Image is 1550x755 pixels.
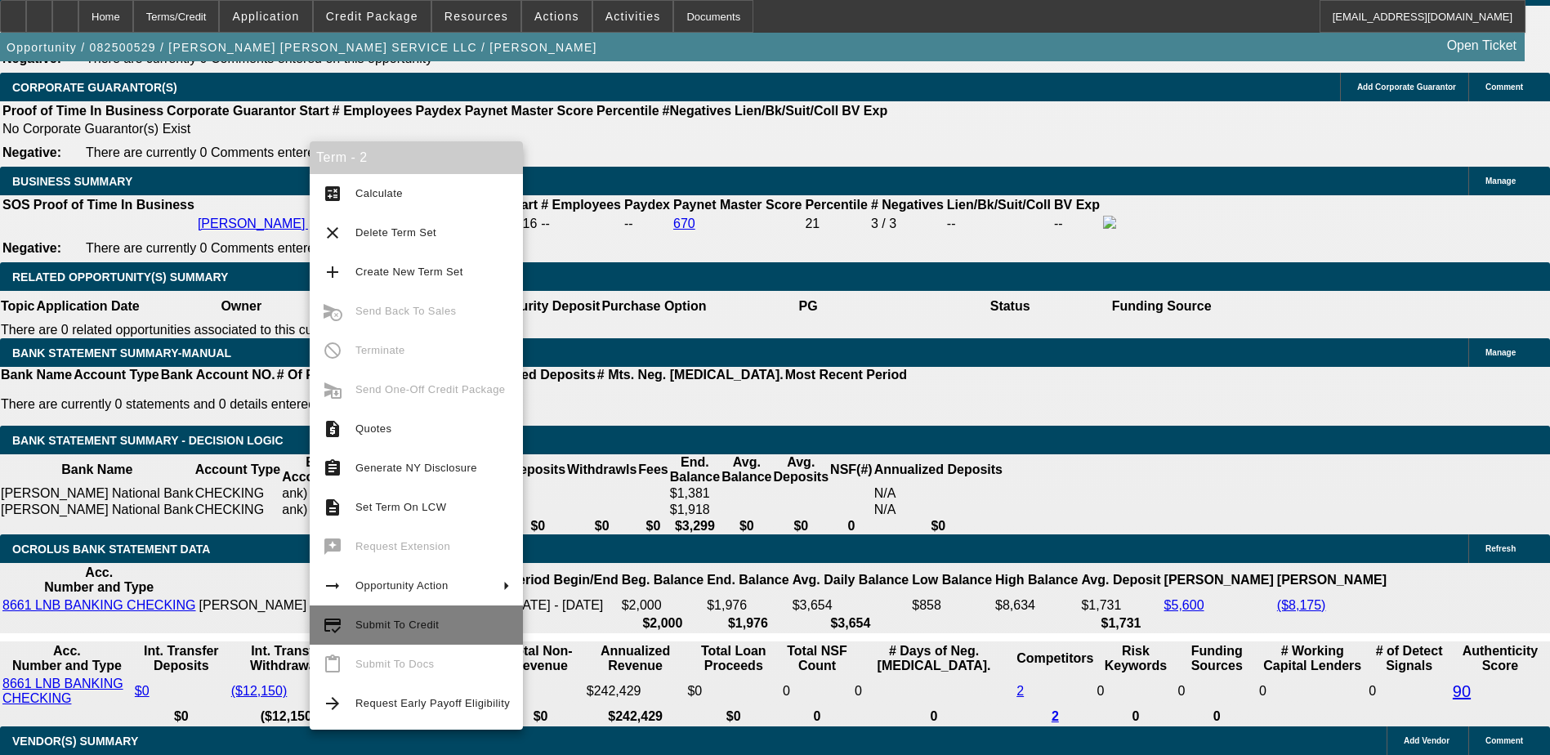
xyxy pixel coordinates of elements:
th: Bank Account NO. [160,367,276,383]
th: $0 [134,708,229,725]
span: There are currently 0 Comments entered on this opportunity [86,145,432,159]
span: Opportunity / 082500529 / [PERSON_NAME] [PERSON_NAME] SERVICE LLC / [PERSON_NAME] [7,41,597,54]
th: PG [707,291,909,322]
b: Paynet Master Score [673,198,802,212]
th: Avg. Daily Balance [792,565,910,596]
span: Quotes [355,422,391,435]
a: 2 [1016,684,1024,698]
span: RELATED OPPORTUNITY(S) SUMMARY [12,270,228,284]
th: $0 [637,518,668,534]
th: # of Detect Signals [1368,643,1450,674]
th: Proof of Time In Business [33,197,195,213]
td: $8,634 [994,597,1079,614]
div: $242,429 [587,684,685,699]
th: Period Begin/End [508,565,619,596]
b: BV Exp [1054,198,1100,212]
th: SOS [2,197,31,213]
a: 8661 LNB BANKING CHECKING [2,598,196,612]
th: $0 [773,518,830,534]
mat-icon: credit_score [323,615,342,635]
a: ($12,150) [231,684,288,698]
th: Most Recent Period [784,367,908,383]
td: -- [623,215,671,233]
th: $0 [566,518,637,534]
b: Negative: [2,145,61,159]
td: No Corporate Guarantor(s) Exist [2,121,895,137]
a: 90 [1453,682,1471,700]
a: 2 [1052,709,1059,723]
div: Term - 2 [310,141,523,174]
span: Refresh [1485,544,1516,553]
span: Opportunity Action [355,579,449,592]
mat-icon: clear [323,223,342,243]
th: End. Balance [669,454,721,485]
th: $0 [721,518,772,534]
td: $1,976 [706,597,789,614]
span: Application [232,10,299,23]
th: 0 [1177,708,1257,725]
td: $2,000 [621,597,704,614]
td: $1,918 [669,502,721,518]
button: Activities [593,1,673,32]
b: # Employees [541,198,621,212]
button: Resources [432,1,520,32]
td: ank) [281,502,362,518]
th: # Mts. Neg. [MEDICAL_DATA]. [596,367,784,383]
span: BUSINESS SUMMARY [12,175,132,188]
td: CHECKING [194,502,282,518]
span: BANK STATEMENT SUMMARY-MANUAL [12,346,231,360]
th: Acc. Holder Name [199,565,507,596]
td: $1,731 [1080,597,1161,614]
b: Lien/Bk/Suit/Coll [947,198,1051,212]
th: Low Balance [911,565,993,596]
a: $5,600 [1164,598,1204,612]
th: [PERSON_NAME] [1164,565,1275,596]
td: -- [946,215,1052,233]
th: Fees [637,454,668,485]
th: Annualized Deposits [873,454,1003,485]
th: $0 [686,708,780,725]
b: Paydex [416,104,462,118]
th: $0 [873,518,1003,534]
th: 0 [782,708,852,725]
td: $858 [911,597,993,614]
span: Calculate [355,187,403,199]
span: Manage [1485,176,1516,185]
th: # Working Capital Lenders [1258,643,1366,674]
b: Paydex [624,198,670,212]
th: $1,731 [1080,615,1161,632]
span: Set Term On LCW [355,501,446,513]
th: Proof of Time In Business [2,103,164,119]
b: Paynet Master Score [465,104,593,118]
span: Resources [444,10,508,23]
span: VENDOR(S) SUMMARY [12,735,138,748]
th: Annualized Deposits [466,367,596,383]
b: Percentile [805,198,867,212]
b: BV Exp [842,104,887,118]
th: $2,000 [621,615,704,632]
th: Avg. Deposits [773,454,830,485]
th: Deposits [510,454,567,485]
td: $0 [686,676,780,707]
th: Account Type [194,454,282,485]
button: Actions [522,1,592,32]
th: Security Deposit [496,291,601,322]
th: Owner [141,291,342,322]
mat-icon: arrow_right_alt [323,576,342,596]
th: Total Non-Revenue [497,643,583,674]
a: 670 [673,217,695,230]
td: 0 [1096,676,1175,707]
mat-icon: arrow_forward [323,694,342,713]
span: Submit To Credit [355,619,439,631]
th: Risk Keywords [1096,643,1175,674]
button: Credit Package [314,1,431,32]
span: Add Corporate Guarantor [1357,83,1456,92]
td: [PERSON_NAME] [PERSON_NAME] SERVICE LLC [199,597,507,614]
th: Withdrawls [566,454,637,485]
img: facebook-icon.png [1103,216,1116,229]
th: NSF(#) [829,454,873,485]
th: 0 [829,518,873,534]
span: Manage [1485,348,1516,357]
b: Corporate Guarantor [167,104,296,118]
th: 0 [854,708,1014,725]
